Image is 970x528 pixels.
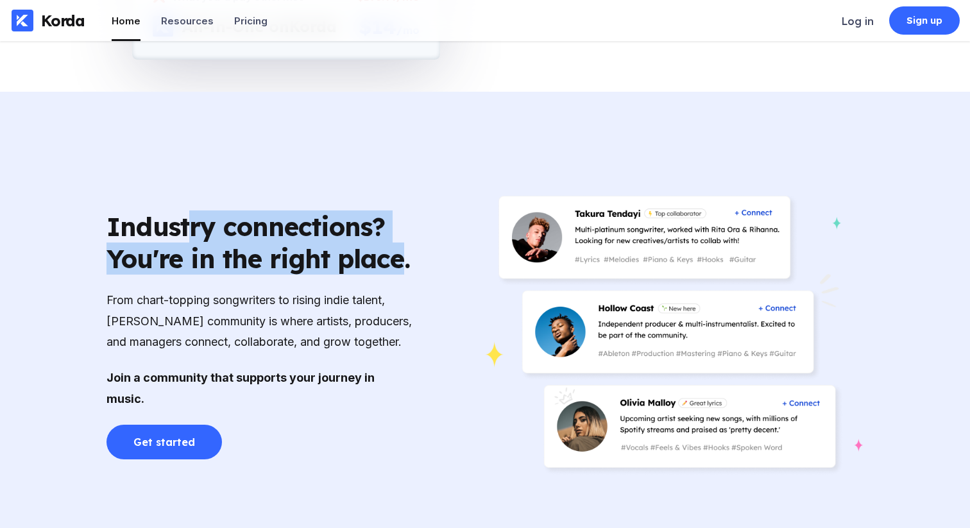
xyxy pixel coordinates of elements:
[106,427,222,439] a: Get started
[234,15,268,27] div: Pricing
[161,15,214,27] div: Resources
[106,368,414,409] div: Join a community that supports your journey in music.
[842,15,874,28] div: Log in
[133,436,194,448] div: Get started
[906,14,943,27] div: Sign up
[106,210,414,275] div: Industry connections? You're in the right place.
[889,6,960,35] a: Sign up
[41,11,85,30] div: Korda
[485,175,864,495] img: community
[112,15,140,27] div: Home
[106,425,222,459] button: Get started
[106,290,414,352] div: From chart-topping songwriters to rising indie talent, [PERSON_NAME] community is where artists, ...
